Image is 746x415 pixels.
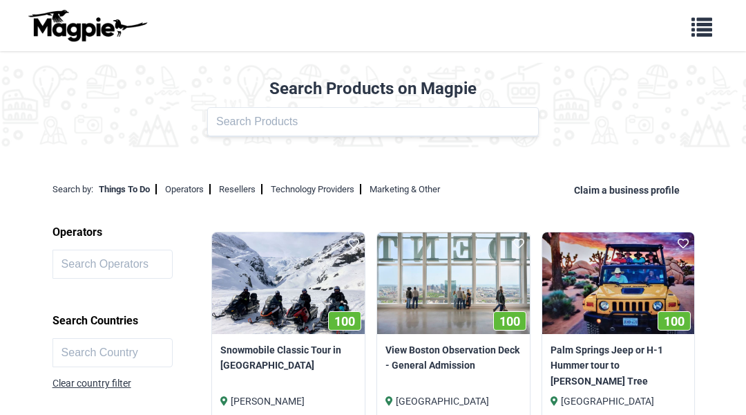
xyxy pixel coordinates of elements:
[52,376,131,391] div: Clear country filter
[165,184,211,194] a: Operators
[385,394,522,409] div: [GEOGRAPHIC_DATA]
[334,314,355,329] span: 100
[574,185,685,196] a: Claim a business profile
[99,184,157,194] a: Things To Do
[551,394,687,409] div: [GEOGRAPHIC_DATA]
[499,314,520,329] span: 100
[52,221,213,244] h2: Operators
[377,232,530,334] a: 100
[542,232,695,334] a: 100
[370,184,440,194] a: Marketing & Other
[8,79,738,99] h2: Search Products on Magpie
[542,232,695,334] img: Palm Springs Jeep or H-1 Hummer tour to Joshua Tree image
[220,394,356,409] div: [PERSON_NAME]
[25,9,149,42] img: logo-ab69f6fb50320c5b225c76a69d11143b.png
[271,184,361,194] a: Technology Providers
[377,232,530,334] img: View Boston Observation Deck - General Admission image
[212,232,365,334] img: Snowmobile Classic Tour in Kenai Fjords National Park image
[52,338,173,367] input: Search Country
[219,184,262,194] a: Resellers
[220,342,356,373] a: Snowmobile Classic Tour in [GEOGRAPHIC_DATA]
[52,183,93,197] div: Search by:
[52,309,213,333] h2: Search Countries
[664,314,685,329] span: 100
[207,107,539,136] input: Search Products
[385,342,522,373] a: View Boston Observation Deck - General Admission
[52,250,173,279] input: Search Operators
[212,232,365,334] a: 100
[551,342,687,389] a: Palm Springs Jeep or H-1 Hummer tour to [PERSON_NAME] Tree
